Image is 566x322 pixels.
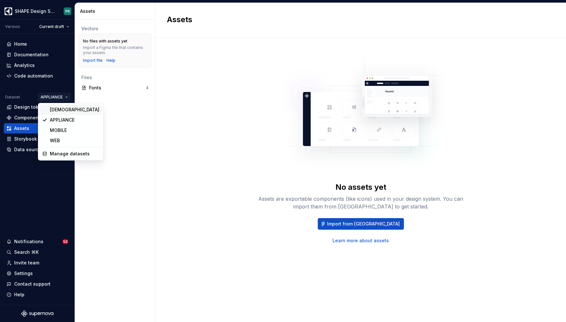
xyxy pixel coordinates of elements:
[50,117,99,123] div: APPLIANCE
[50,137,99,144] div: WEB
[50,151,99,157] div: Manage datasets
[50,106,99,113] div: [DEMOGRAPHIC_DATA]
[50,127,99,133] div: MOBILE
[40,149,102,159] a: Manage datasets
